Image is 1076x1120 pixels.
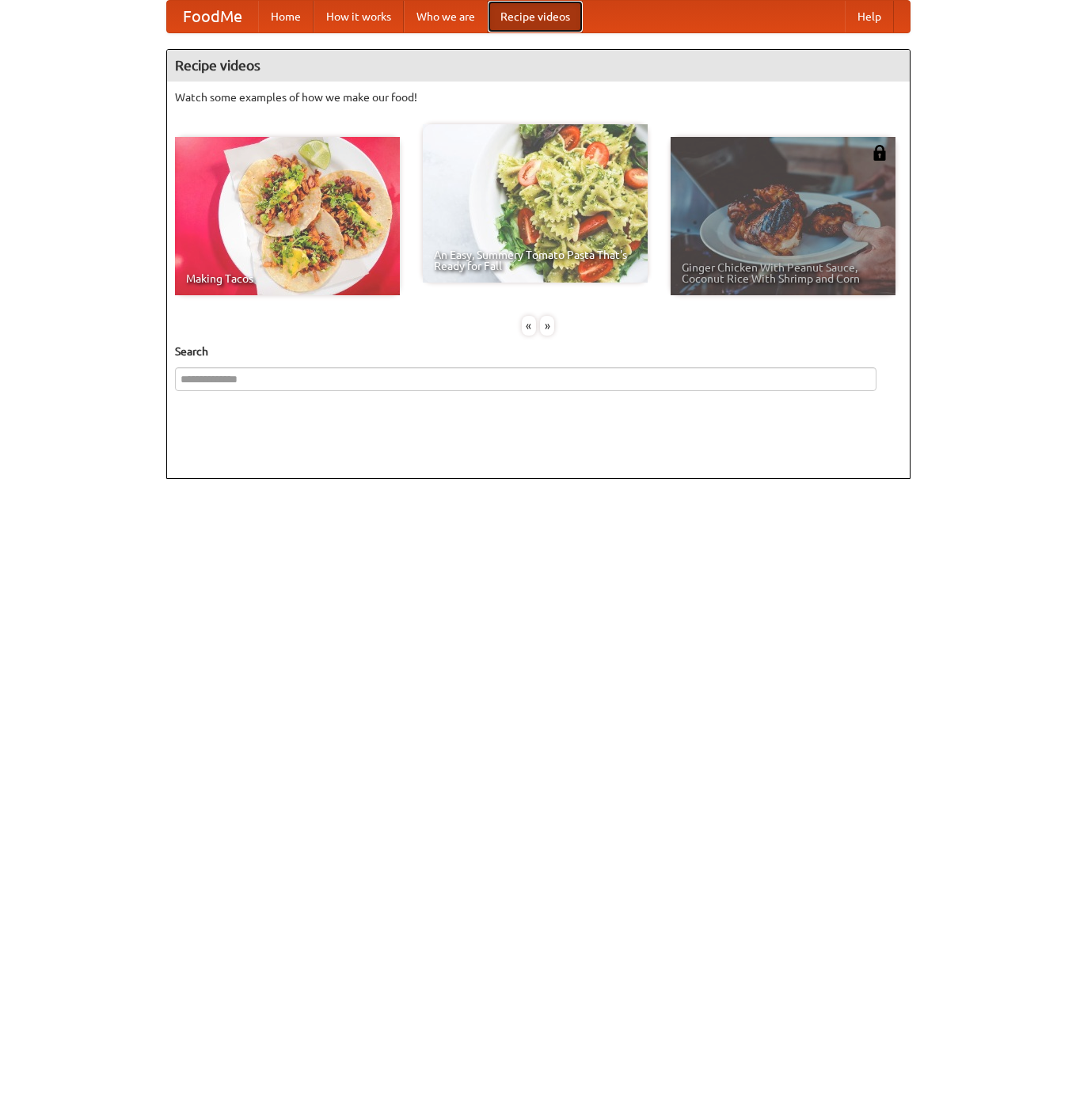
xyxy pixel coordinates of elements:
span: Making Tacos [186,273,389,284]
a: Help [845,1,894,32]
span: An Easy, Summery Tomato Pasta That's Ready for Fall [434,249,637,271]
div: » [540,316,554,336]
div: « [522,316,536,336]
a: Who we are [404,1,488,32]
a: Home [258,1,314,32]
a: An Easy, Summery Tomato Pasta That's Ready for Fall [423,124,648,283]
a: FoodMe [167,1,258,32]
h5: Search [175,344,902,359]
a: Recipe videos [488,1,583,32]
a: How it works [314,1,404,32]
p: Watch some examples of how we make our food! [175,89,902,105]
h4: Recipe videos [167,50,910,82]
img: 483408.png [872,145,888,161]
a: Making Tacos [175,137,400,295]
